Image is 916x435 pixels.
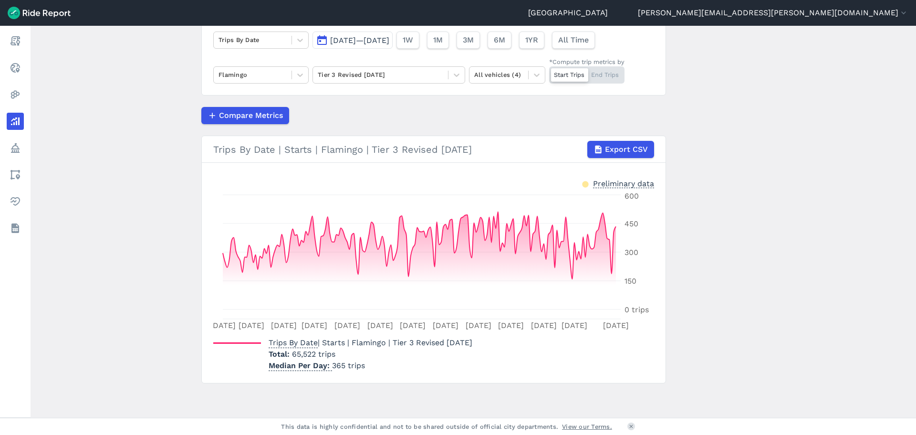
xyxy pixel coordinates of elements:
tspan: [DATE] [498,321,524,330]
span: All Time [558,34,589,46]
tspan: [DATE] [210,321,236,330]
tspan: 300 [625,248,638,257]
tspan: 600 [625,191,639,201]
span: | Starts | Flamingo | Tier 3 Revised [DATE] [269,338,472,347]
span: 6M [494,34,505,46]
button: 6M [488,32,511,49]
span: Median Per Day [269,358,332,371]
tspan: [DATE] [367,321,393,330]
button: Export CSV [587,141,654,158]
button: Compare Metrics [201,107,289,124]
tspan: [DATE] [302,321,327,330]
tspan: [DATE] [466,321,491,330]
div: Preliminary data [593,178,654,188]
button: [DATE]—[DATE] [312,32,393,49]
button: [PERSON_NAME][EMAIL_ADDRESS][PERSON_NAME][DOMAIN_NAME] [638,7,908,19]
tspan: [DATE] [531,321,557,330]
a: Health [7,193,24,210]
button: 3M [457,32,480,49]
img: Ride Report [8,7,71,19]
a: [GEOGRAPHIC_DATA] [528,7,608,19]
a: Report [7,32,24,50]
span: 1YR [525,34,538,46]
tspan: [DATE] [271,321,297,330]
a: Datasets [7,220,24,237]
tspan: [DATE] [400,321,426,330]
a: View our Terms. [562,422,612,431]
button: All Time [552,32,595,49]
div: Trips By Date | Starts | Flamingo | Tier 3 Revised [DATE] [213,141,654,158]
tspan: [DATE] [239,321,264,330]
tspan: [DATE] [334,321,360,330]
a: Analyze [7,113,24,130]
tspan: [DATE] [433,321,458,330]
button: 1YR [519,32,544,49]
span: 65,522 trips [292,350,335,359]
tspan: 150 [625,276,636,286]
span: Trips By Date [269,335,318,348]
tspan: 450 [625,219,638,228]
a: Policy [7,139,24,157]
span: Total [269,350,292,359]
span: 3M [463,34,474,46]
tspan: 0 trips [625,305,649,314]
span: Compare Metrics [219,110,283,121]
div: *Compute trip metrics by [549,57,625,66]
span: 1M [433,34,443,46]
span: 1W [403,34,413,46]
span: [DATE]—[DATE] [330,36,389,45]
span: Export CSV [605,144,648,155]
p: 365 trips [269,360,472,371]
button: 1M [427,32,449,49]
tspan: [DATE] [562,321,587,330]
a: Areas [7,166,24,183]
a: Realtime [7,59,24,76]
tspan: [DATE] [603,321,629,330]
a: Heatmaps [7,86,24,103]
button: 1W [396,32,419,49]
